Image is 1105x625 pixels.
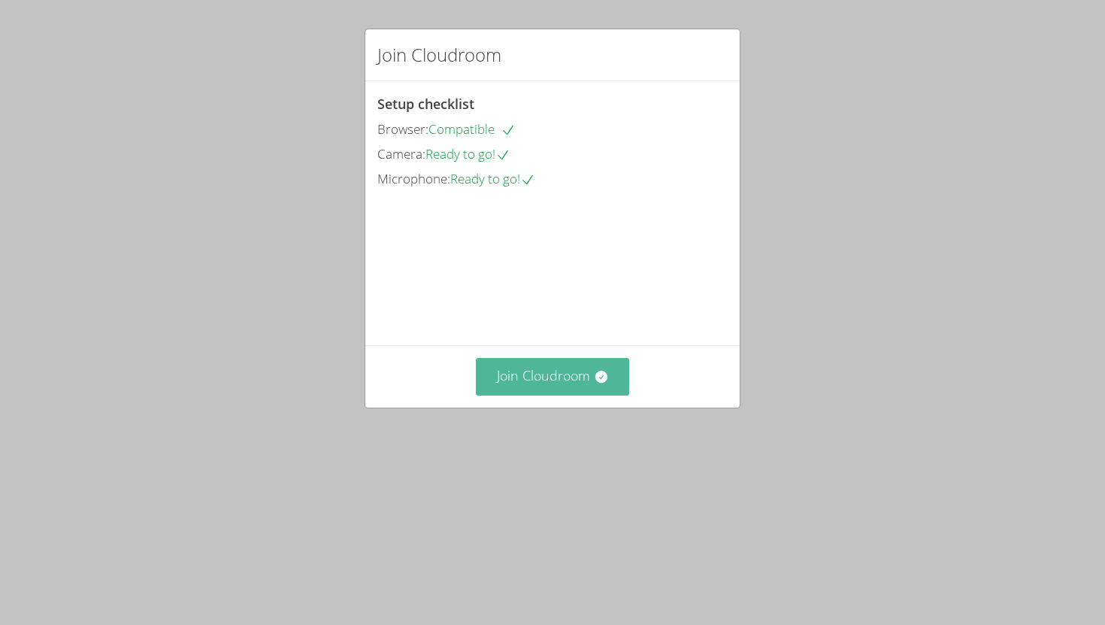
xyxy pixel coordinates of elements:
span: Microphone: [377,170,450,187]
h2: Join Cloudroom [377,41,501,68]
span: Compatible [428,120,516,138]
button: Join Cloudroom [476,358,630,395]
span: Camera: [377,145,425,162]
span: Ready to go! [450,170,535,187]
span: Ready to go! [425,145,510,162]
span: Setup checklist [377,95,474,113]
span: Browser: [377,120,428,138]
